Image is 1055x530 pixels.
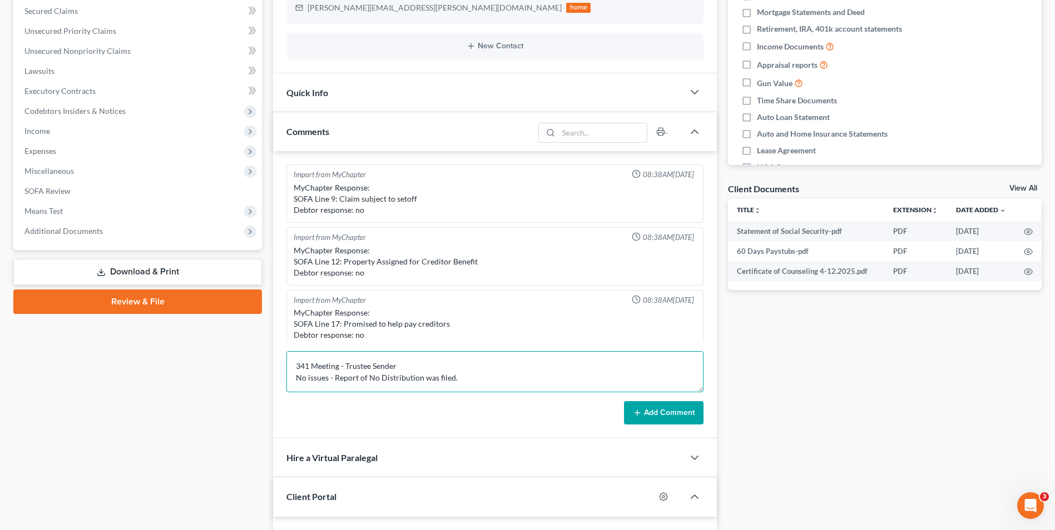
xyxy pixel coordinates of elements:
[16,61,262,81] a: Lawsuits
[1009,184,1037,192] a: View All
[728,241,884,261] td: 60 Days Paystubs-pdf
[294,307,696,341] div: MyChapter Response: SOFA Line 17: Promised to help pay creditors Debtor response: no
[757,95,837,106] span: Time Share Documents
[1017,492,1044,519] iframe: Intercom live chat
[24,166,74,176] span: Miscellaneous
[24,26,116,36] span: Unsecured Priority Claims
[757,145,816,156] span: Lease Agreement
[932,207,938,214] i: unfold_more
[24,126,50,136] span: Income
[24,86,96,96] span: Executory Contracts
[757,41,824,52] span: Income Documents
[295,42,695,51] button: New Contact
[757,7,865,18] span: Mortgage Statements and Deed
[737,206,761,214] a: Titleunfold_more
[947,241,1015,261] td: [DATE]
[24,206,63,216] span: Means Test
[308,2,562,13] div: [PERSON_NAME][EMAIL_ADDRESS][PERSON_NAME][DOMAIN_NAME]
[999,207,1006,214] i: expand_more
[956,206,1006,214] a: Date Added expand_more
[757,162,812,173] span: HOA Statement
[643,232,694,243] span: 08:38AM[DATE]
[16,41,262,61] a: Unsecured Nonpriority Claims
[294,295,366,306] div: Import from MyChapter
[286,126,329,137] span: Comments
[24,226,103,236] span: Additional Documents
[13,289,262,314] a: Review & File
[286,87,328,98] span: Quick Info
[1040,492,1049,501] span: 3
[16,81,262,101] a: Executory Contracts
[643,169,694,180] span: 08:38AM[DATE]
[757,112,830,123] span: Auto Loan Statement
[294,182,696,216] div: MyChapter Response: SOFA Line 9: Claim subject to setoff Debtor response: no
[24,146,56,156] span: Expenses
[24,106,126,116] span: Codebtors Insiders & Notices
[757,78,793,89] span: Gun Value
[884,241,947,261] td: PDF
[643,295,694,306] span: 08:38AM[DATE]
[24,186,71,196] span: SOFA Review
[884,261,947,281] td: PDF
[624,401,704,424] button: Add Comment
[728,261,884,281] td: Certificate of Counseling 4-12.2025.pdf
[754,207,761,214] i: unfold_more
[294,245,696,278] div: MyChapter Response: SOFA Line 12: Property Assigned for Creditor Benefit Debtor response: no
[24,66,55,76] span: Lawsuits
[757,128,888,139] span: Auto and Home Insurance Statements
[947,221,1015,241] td: [DATE]
[24,46,131,56] span: Unsecured Nonpriority Claims
[757,59,818,71] span: Appraisal reports
[728,221,884,241] td: Statement of Social Security-pdf
[757,23,902,34] span: Retirement, IRA, 401k account statements
[16,181,262,201] a: SOFA Review
[566,3,591,13] div: home
[558,123,647,142] input: Search...
[294,169,366,180] div: Import from MyChapter
[16,1,262,21] a: Secured Claims
[294,232,366,243] div: Import from MyChapter
[947,261,1015,281] td: [DATE]
[884,221,947,241] td: PDF
[286,491,336,502] span: Client Portal
[728,183,799,194] div: Client Documents
[16,21,262,41] a: Unsecured Priority Claims
[24,6,78,16] span: Secured Claims
[893,206,938,214] a: Extensionunfold_more
[13,259,262,285] a: Download & Print
[286,452,378,463] span: Hire a Virtual Paralegal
